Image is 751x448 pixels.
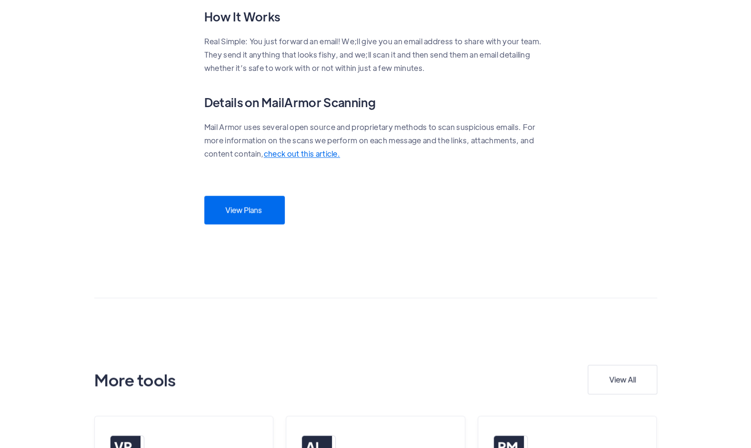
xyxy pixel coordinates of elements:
p: Real Simple: You just forward an email! We;ll give you an email address to share with your team. ... [204,35,547,75]
iframe: Chat Widget [592,345,751,448]
h3: Details on MailArmor Scanning [204,94,547,111]
a: View Plans [204,196,285,224]
a: View All [588,365,657,394]
h3: How It Works [204,8,547,25]
p: Mail Armor uses several open source and proprietary methods to scan suspicious emails. For more i... [204,120,547,160]
div: View Plans [225,205,262,215]
h2: More tools [94,368,176,390]
a: check out this article. [264,149,340,159]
